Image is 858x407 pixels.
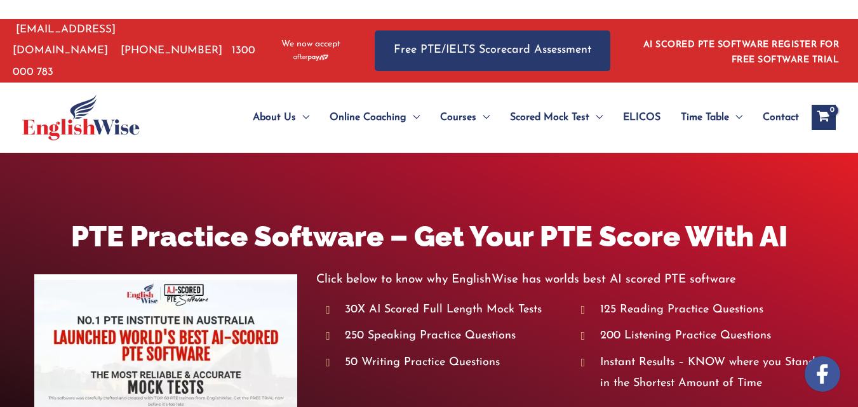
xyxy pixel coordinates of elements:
li: 125 Reading Practice Questions [581,300,824,321]
a: CoursesMenu Toggle [430,95,500,140]
li: 30X AI Scored Full Length Mock Tests [326,300,568,321]
a: View Shopping Cart, empty [812,105,836,130]
p: Click below to know why EnglishWise has worlds best AI scored PTE software [316,269,824,290]
span: About Us [253,95,296,140]
span: We now accept [281,38,340,51]
a: AI SCORED PTE SOFTWARE REGISTER FOR FREE SOFTWARE TRIAL [643,40,840,65]
span: Menu Toggle [406,95,420,140]
a: Online CoachingMenu Toggle [319,95,430,140]
a: Contact [753,95,799,140]
span: Menu Toggle [476,95,490,140]
span: Contact [763,95,799,140]
aside: Header Widget 1 [636,30,845,71]
li: Instant Results – KNOW where you Stand in the Shortest Amount of Time [581,352,824,395]
span: Time Table [681,95,729,140]
a: Free PTE/IELTS Scorecard Assessment [375,30,610,70]
a: [EMAIL_ADDRESS][DOMAIN_NAME] [13,24,116,56]
img: Afterpay-Logo [293,54,328,61]
span: Menu Toggle [589,95,603,140]
img: white-facebook.png [805,356,840,392]
li: 50 Writing Practice Questions [326,352,568,373]
li: 250 Speaking Practice Questions [326,326,568,347]
nav: Site Navigation: Main Menu [222,95,799,140]
img: cropped-ew-logo [22,95,140,140]
a: ELICOS [613,95,671,140]
li: 200 Listening Practice Questions [581,326,824,347]
a: About UsMenu Toggle [243,95,319,140]
a: [PHONE_NUMBER] [121,45,222,56]
a: Time TableMenu Toggle [671,95,753,140]
h1: PTE Practice Software – Get Your PTE Score With AI [34,217,824,257]
a: Scored Mock TestMenu Toggle [500,95,613,140]
span: Scored Mock Test [510,95,589,140]
span: Courses [440,95,476,140]
span: Menu Toggle [296,95,309,140]
a: 1300 000 783 [13,45,255,77]
span: Menu Toggle [729,95,742,140]
span: Online Coaching [330,95,406,140]
span: ELICOS [623,95,660,140]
